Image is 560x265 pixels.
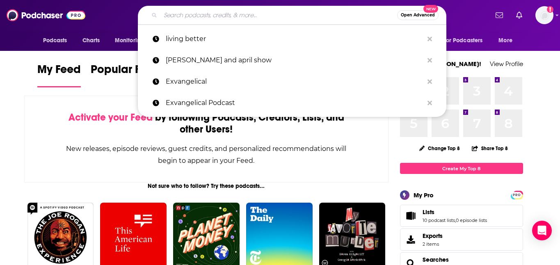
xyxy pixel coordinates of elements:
[109,33,155,48] button: open menu
[423,217,455,223] a: 10 podcast lists
[400,228,523,251] a: Exports
[43,35,67,46] span: Podcasts
[138,71,446,92] a: Exvangelical
[400,205,523,227] span: Lists
[138,50,446,71] a: [PERSON_NAME] and april show
[403,210,419,222] a: Lists
[493,33,523,48] button: open menu
[37,62,81,87] a: My Feed
[166,28,423,50] p: living better
[397,10,439,20] button: Open AdvancedNew
[403,234,419,245] span: Exports
[423,208,487,216] a: Lists
[138,28,446,50] a: living better
[423,241,443,247] span: 2 items
[166,50,423,71] p: tim and april show
[138,6,446,25] div: Search podcasts, credits, & more...
[401,13,435,17] span: Open Advanced
[77,33,105,48] a: Charts
[400,163,523,174] a: Create My Top 8
[492,8,506,22] a: Show notifications dropdown
[532,221,552,240] div: Open Intercom Messenger
[547,6,553,13] svg: Add a profile image
[423,232,443,240] span: Exports
[414,143,465,153] button: Change Top 8
[490,60,523,68] a: View Profile
[166,71,423,92] p: Exvangelical
[512,192,522,198] a: PRO
[423,5,438,13] span: New
[423,256,449,263] a: Searches
[166,92,423,114] p: Exvangelical Podcast
[7,7,85,23] img: Podchaser - Follow, Share and Rate Podcasts
[66,143,347,167] div: New releases, episode reviews, guest credits, and personalized recommendations will begin to appe...
[471,140,508,156] button: Share Top 8
[66,112,347,135] div: by following Podcasts, Creators, Lists, and other Users!
[535,6,553,24] button: Show profile menu
[455,217,456,223] span: ,
[115,35,144,46] span: Monitoring
[37,62,81,81] span: My Feed
[160,9,397,22] input: Search podcasts, credits, & more...
[82,35,100,46] span: Charts
[423,208,434,216] span: Lists
[37,33,78,48] button: open menu
[535,6,553,24] span: Logged in as broadleafbooks_
[438,33,495,48] button: open menu
[24,183,389,190] div: Not sure who to follow? Try these podcasts...
[513,8,526,22] a: Show notifications dropdown
[535,6,553,24] img: User Profile
[498,35,512,46] span: More
[138,92,446,114] a: Exvangelical Podcast
[91,62,160,87] a: Popular Feed
[443,35,483,46] span: For Podcasters
[456,217,487,223] a: 0 episode lists
[414,191,434,199] div: My Pro
[91,62,160,81] span: Popular Feed
[69,111,153,123] span: Activate your Feed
